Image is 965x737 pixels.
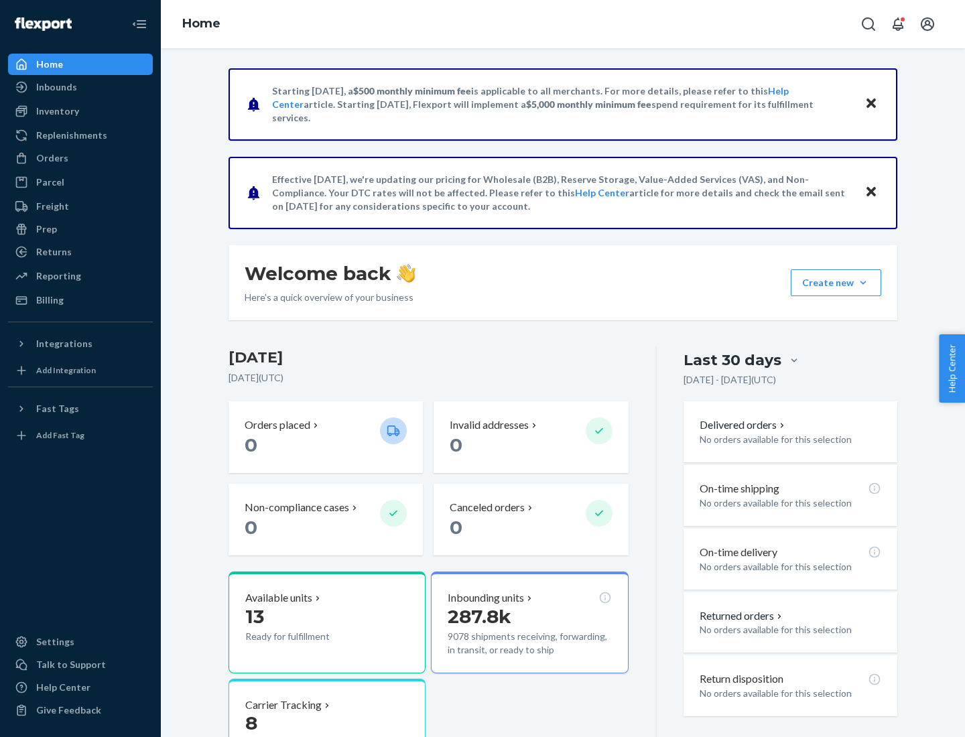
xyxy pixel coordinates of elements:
[36,364,96,376] div: Add Integration
[8,360,153,381] a: Add Integration
[700,608,785,624] button: Returned orders
[36,293,64,307] div: Billing
[450,417,529,433] p: Invalid addresses
[229,371,629,385] p: [DATE] ( UTC )
[397,264,415,283] img: hand-wave emoji
[914,11,941,38] button: Open account menu
[885,11,911,38] button: Open notifications
[36,105,79,118] div: Inventory
[700,545,777,560] p: On-time delivery
[245,291,415,304] p: Here’s a quick overview of your business
[700,671,783,687] p: Return disposition
[575,187,629,198] a: Help Center
[700,481,779,496] p: On-time shipping
[700,433,881,446] p: No orders available for this selection
[791,269,881,296] button: Create new
[684,350,781,371] div: Last 30 days
[8,699,153,721] button: Give Feedback
[36,703,101,717] div: Give Feedback
[526,98,651,110] span: $5,000 monthly minimum fee
[855,11,882,38] button: Open Search Box
[448,630,611,657] p: 9078 shipments receiving, forwarding, in transit, or ready to ship
[272,84,852,125] p: Starting [DATE], a is applicable to all merchants. For more details, please refer to this article...
[8,241,153,263] a: Returns
[36,151,68,165] div: Orders
[8,398,153,419] button: Fast Tags
[8,196,153,217] a: Freight
[245,433,257,456] span: 0
[36,129,107,142] div: Replenishments
[8,100,153,122] a: Inventory
[700,496,881,510] p: No orders available for this selection
[36,200,69,213] div: Freight
[8,76,153,98] a: Inbounds
[36,402,79,415] div: Fast Tags
[700,560,881,574] p: No orders available for this selection
[8,172,153,193] a: Parcel
[8,631,153,653] a: Settings
[245,417,310,433] p: Orders placed
[450,500,525,515] p: Canceled orders
[862,94,880,114] button: Close
[939,334,965,403] button: Help Center
[272,173,852,213] p: Effective [DATE], we're updating our pricing for Wholesale (B2B), Reserve Storage, Value-Added Se...
[700,687,881,700] p: No orders available for this selection
[245,630,369,643] p: Ready for fulfillment
[700,623,881,636] p: No orders available for this selection
[245,712,257,734] span: 8
[8,265,153,287] a: Reporting
[684,373,776,387] p: [DATE] - [DATE] ( UTC )
[229,347,629,368] h3: [DATE]
[245,261,415,285] h1: Welcome back
[8,147,153,169] a: Orders
[700,417,787,433] button: Delivered orders
[36,176,64,189] div: Parcel
[8,218,153,240] a: Prep
[8,54,153,75] a: Home
[245,500,349,515] p: Non-compliance cases
[448,605,511,628] span: 287.8k
[36,635,74,649] div: Settings
[8,654,153,675] a: Talk to Support
[431,572,628,673] button: Inbounding units287.8k9078 shipments receiving, forwarding, in transit, or ready to ship
[862,183,880,202] button: Close
[450,433,462,456] span: 0
[434,401,628,473] button: Invalid addresses 0
[8,425,153,446] a: Add Fast Tag
[8,125,153,146] a: Replenishments
[450,516,462,539] span: 0
[434,484,628,555] button: Canceled orders 0
[15,17,72,31] img: Flexport logo
[448,590,524,606] p: Inbounding units
[8,289,153,311] a: Billing
[36,245,72,259] div: Returns
[245,590,312,606] p: Available units
[36,80,77,94] div: Inbounds
[229,572,426,673] button: Available units13Ready for fulfillment
[245,697,322,713] p: Carrier Tracking
[229,401,423,473] button: Orders placed 0
[8,677,153,698] a: Help Center
[245,605,264,628] span: 13
[36,337,92,350] div: Integrations
[36,58,63,71] div: Home
[172,5,231,44] ol: breadcrumbs
[36,429,84,441] div: Add Fast Tag
[353,85,471,96] span: $500 monthly minimum fee
[36,658,106,671] div: Talk to Support
[36,222,57,236] div: Prep
[126,11,153,38] button: Close Navigation
[182,16,220,31] a: Home
[8,333,153,354] button: Integrations
[36,269,81,283] div: Reporting
[245,516,257,539] span: 0
[36,681,90,694] div: Help Center
[229,484,423,555] button: Non-compliance cases 0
